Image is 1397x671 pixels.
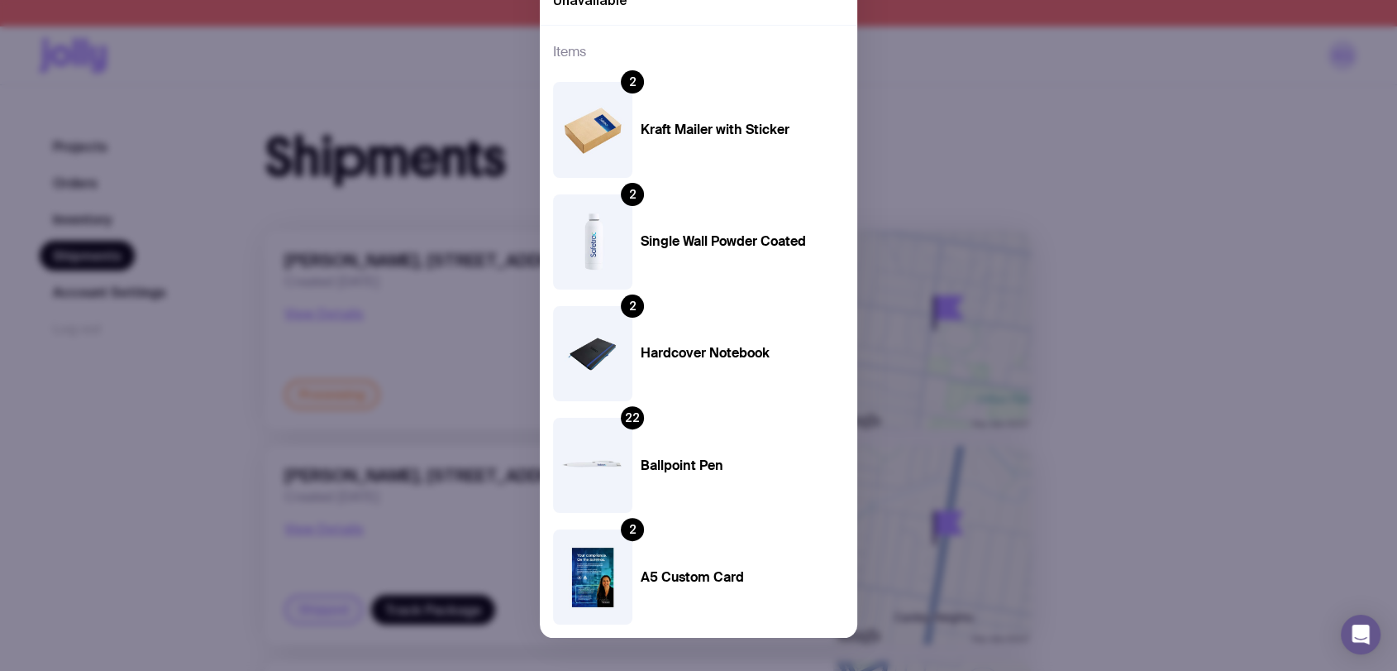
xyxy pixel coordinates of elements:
[621,295,644,318] div: 2
[553,42,586,62] h3: Items
[621,518,644,541] div: 2
[641,122,806,138] h4: Kraft Mailer with Sticker
[641,458,806,474] h4: Ballpoint Pen
[1341,615,1380,654] div: Open Intercom Messenger
[641,233,806,250] h4: Single Wall Powder Coated
[621,183,644,206] div: 2
[621,70,644,93] div: 2
[641,569,806,586] h4: A5 Custom Card
[641,345,806,362] h4: Hardcover Notebook
[621,406,644,429] div: 22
